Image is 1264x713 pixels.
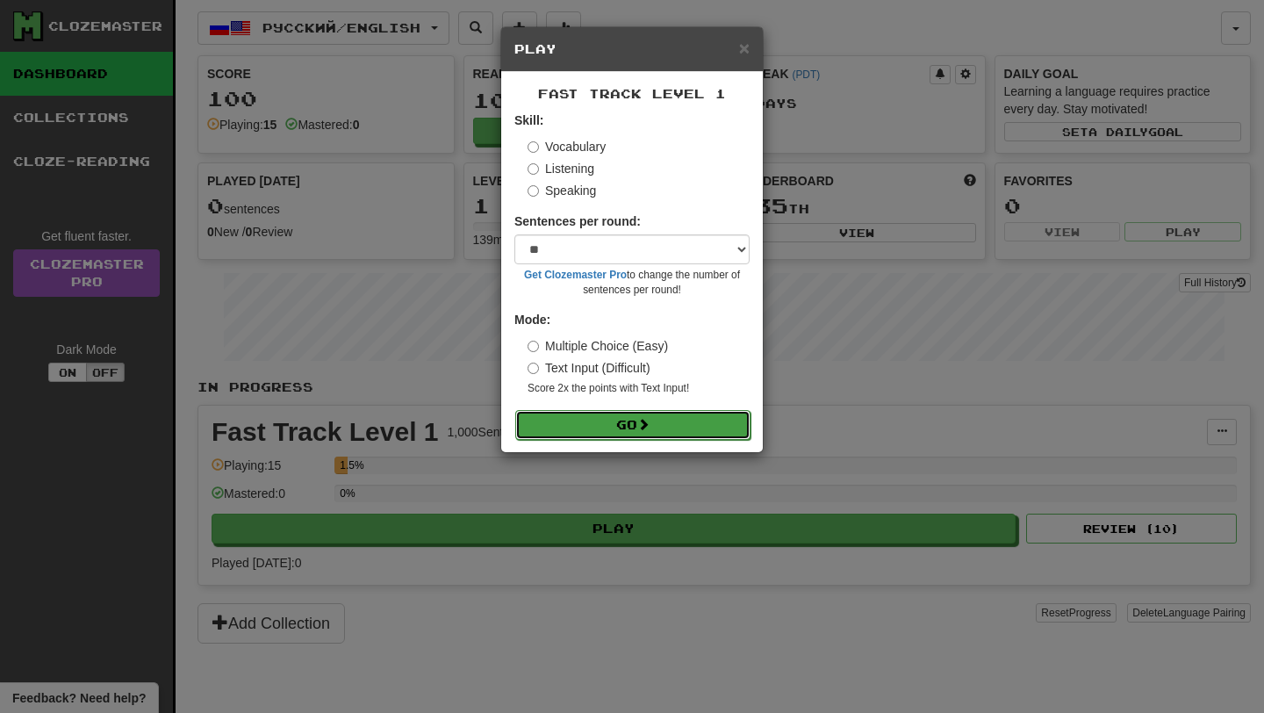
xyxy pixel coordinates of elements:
input: Multiple Choice (Easy) [528,341,539,352]
label: Multiple Choice (Easy) [528,337,668,355]
small: to change the number of sentences per round! [514,268,750,298]
label: Text Input (Difficult) [528,359,650,377]
small: Score 2x the points with Text Input ! [528,381,750,396]
label: Vocabulary [528,138,606,155]
label: Sentences per round: [514,212,641,230]
label: Speaking [528,182,596,199]
label: Listening [528,160,594,177]
button: Go [515,410,750,440]
strong: Mode: [514,313,550,327]
input: Text Input (Difficult) [528,363,539,374]
a: Get Clozemaster Pro [524,269,627,281]
strong: Skill: [514,113,543,127]
span: × [739,38,750,58]
h5: Play [514,40,750,58]
span: Fast Track Level 1 [538,86,726,101]
input: Vocabulary [528,141,539,153]
input: Listening [528,163,539,175]
input: Speaking [528,185,539,197]
button: Close [739,39,750,57]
